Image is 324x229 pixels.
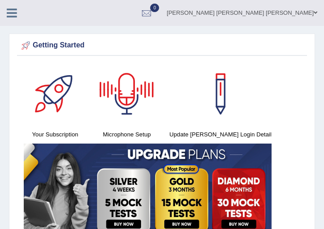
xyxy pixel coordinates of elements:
[167,130,274,139] h4: Update [PERSON_NAME] Login Detail
[24,130,86,139] h4: Your Subscription
[95,130,158,139] h4: Microphone Setup
[150,4,159,12] span: 0
[19,39,305,52] div: Getting Started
